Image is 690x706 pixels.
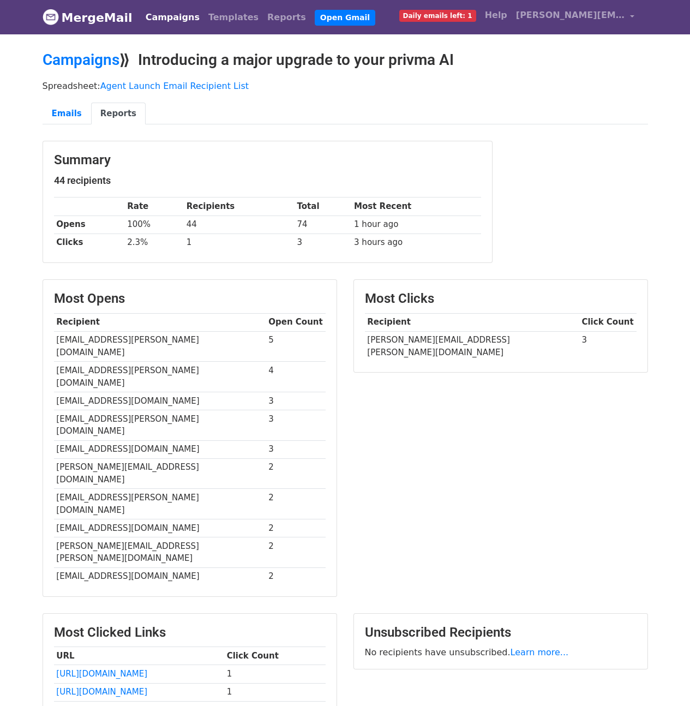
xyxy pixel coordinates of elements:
[266,410,326,440] td: 3
[43,80,648,92] p: Spreadsheet:
[43,9,59,25] img: MergeMail logo
[224,683,326,701] td: 1
[295,234,352,252] td: 3
[54,216,125,234] th: Opens
[224,647,326,665] th: Click Count
[579,313,637,331] th: Click Count
[43,103,91,125] a: Emails
[54,152,481,168] h3: Summary
[54,519,266,537] td: [EMAIL_ADDRESS][DOMAIN_NAME]
[295,216,352,234] td: 74
[266,567,326,585] td: 2
[54,313,266,331] th: Recipient
[43,6,133,29] a: MergeMail
[54,625,326,641] h3: Most Clicked Links
[54,331,266,362] td: [EMAIL_ADDRESS][PERSON_NAME][DOMAIN_NAME]
[54,440,266,458] td: [EMAIL_ADDRESS][DOMAIN_NAME]
[141,7,204,28] a: Campaigns
[266,313,326,331] th: Open Count
[266,331,326,362] td: 5
[266,440,326,458] td: 3
[124,234,183,252] td: 2.3%
[365,625,637,641] h3: Unsubscribed Recipients
[56,687,147,697] a: [URL][DOMAIN_NAME]
[351,216,481,234] td: 1 hour ago
[266,458,326,489] td: 2
[43,51,119,69] a: Campaigns
[263,7,310,28] a: Reports
[54,537,266,567] td: [PERSON_NAME][EMAIL_ADDRESS][PERSON_NAME][DOMAIN_NAME]
[54,175,481,187] h5: 44 recipients
[266,489,326,519] td: 2
[100,81,249,91] a: Agent Launch Email Recipient List
[54,362,266,392] td: [EMAIL_ADDRESS][PERSON_NAME][DOMAIN_NAME]
[54,410,266,440] td: [EMAIL_ADDRESS][PERSON_NAME][DOMAIN_NAME]
[54,392,266,410] td: [EMAIL_ADDRESS][DOMAIN_NAME]
[56,669,147,679] a: [URL][DOMAIN_NAME]
[266,392,326,410] td: 3
[365,313,579,331] th: Recipient
[204,7,263,28] a: Templates
[266,362,326,392] td: 4
[365,291,637,307] h3: Most Clicks
[184,198,295,216] th: Recipients
[266,537,326,567] td: 2
[395,4,481,26] a: Daily emails left: 1
[579,331,637,361] td: 3
[184,216,295,234] td: 44
[365,647,637,658] p: No recipients have unsubscribed.
[512,4,639,30] a: [PERSON_NAME][EMAIL_ADDRESS][DOMAIN_NAME]
[184,234,295,252] td: 1
[511,647,569,657] a: Learn more...
[365,331,579,361] td: [PERSON_NAME][EMAIL_ADDRESS][PERSON_NAME][DOMAIN_NAME]
[266,519,326,537] td: 2
[54,567,266,585] td: [EMAIL_ADDRESS][DOMAIN_NAME]
[54,489,266,519] td: [EMAIL_ADDRESS][PERSON_NAME][DOMAIN_NAME]
[399,10,476,22] span: Daily emails left: 1
[54,647,224,665] th: URL
[516,9,625,22] span: [PERSON_NAME][EMAIL_ADDRESS][DOMAIN_NAME]
[54,458,266,489] td: [PERSON_NAME][EMAIL_ADDRESS][DOMAIN_NAME]
[351,234,481,252] td: 3 hours ago
[124,216,183,234] td: 100%
[315,10,375,26] a: Open Gmail
[224,665,326,683] td: 1
[124,198,183,216] th: Rate
[54,234,125,252] th: Clicks
[295,198,352,216] th: Total
[481,4,512,26] a: Help
[351,198,481,216] th: Most Recent
[43,51,648,69] h2: ⟫ Introducing a major upgrade to your privma AI
[91,103,146,125] a: Reports
[54,291,326,307] h3: Most Opens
